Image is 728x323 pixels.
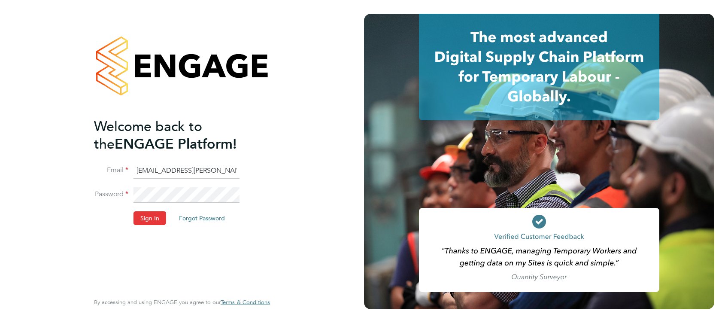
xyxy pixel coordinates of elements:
[133,211,166,225] button: Sign In
[94,166,128,175] label: Email
[133,163,240,179] input: Enter your work email...
[221,299,270,306] a: Terms & Conditions
[94,118,202,152] span: Welcome back to the
[94,190,128,199] label: Password
[172,211,232,225] button: Forgot Password
[221,299,270,306] span: Terms & Conditions
[94,118,261,153] h2: ENGAGE Platform!
[94,299,270,306] span: By accessing and using ENGAGE you agree to our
